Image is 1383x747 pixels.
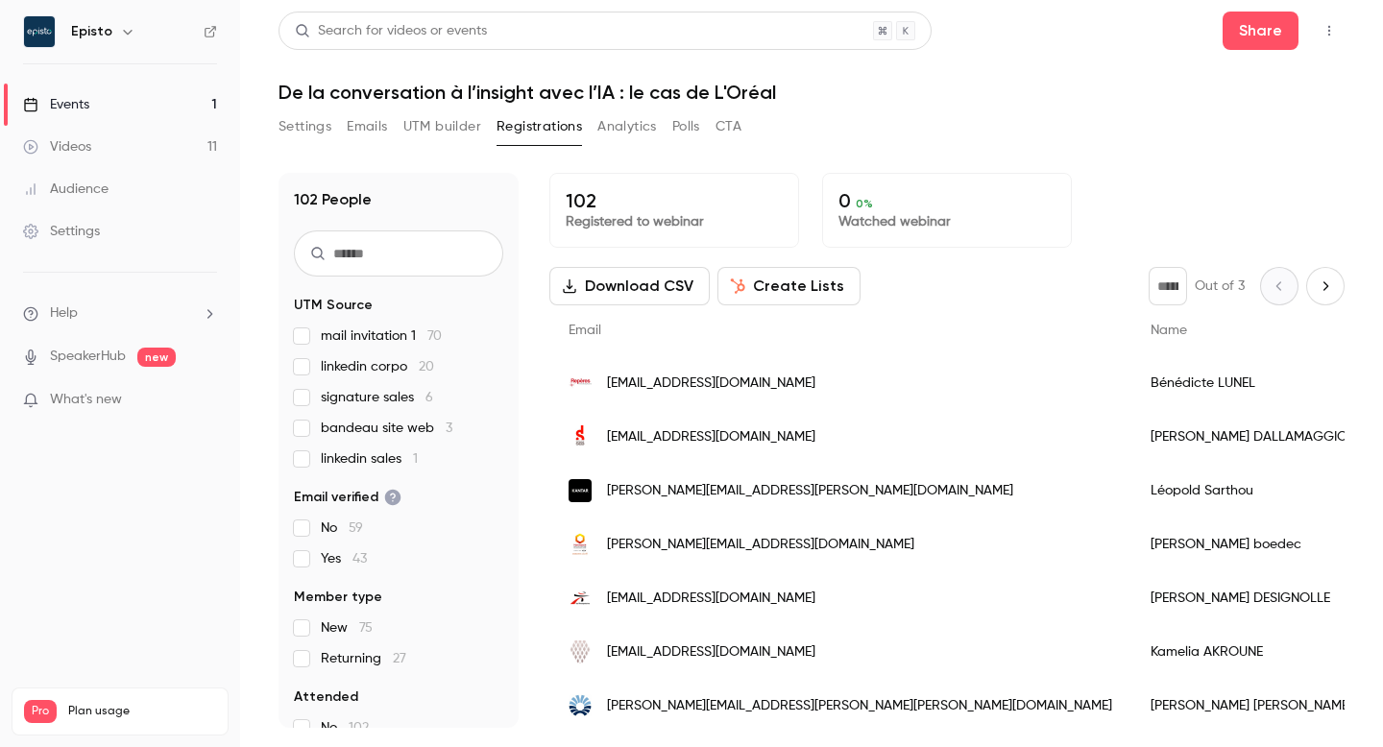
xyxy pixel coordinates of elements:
[24,16,55,47] img: Episto
[321,449,418,469] span: linkedin sales
[597,111,657,142] button: Analytics
[321,388,433,407] span: signature sales
[569,324,601,337] span: Email
[359,621,373,635] span: 75
[23,222,100,241] div: Settings
[838,189,1055,212] p: 0
[569,425,592,448] img: groupeseb.com
[321,718,369,737] span: No
[607,589,815,609] span: [EMAIL_ADDRESS][DOMAIN_NAME]
[569,372,592,395] img: reperes.net
[321,549,367,568] span: Yes
[607,535,914,555] span: [PERSON_NAME][EMAIL_ADDRESS][DOMAIN_NAME]
[23,303,217,324] li: help-dropdown-opener
[425,391,433,404] span: 6
[50,347,126,367] a: SpeakerHub
[1151,324,1187,337] span: Name
[569,479,592,502] img: kantar.com
[403,111,481,142] button: UTM builder
[349,521,363,535] span: 59
[446,422,452,435] span: 3
[321,357,434,376] span: linkedin corpo
[717,267,861,305] button: Create Lists
[321,518,363,538] span: No
[393,652,406,665] span: 27
[50,303,78,324] span: Help
[419,360,434,373] span: 20
[566,212,783,231] p: Registered to webinar
[607,373,815,394] span: [EMAIL_ADDRESS][DOMAIN_NAME]
[294,296,373,315] span: UTM Source
[569,694,592,717] img: pernod-ricard.com
[1223,12,1298,50] button: Share
[349,721,369,735] span: 102
[607,481,1013,501] span: [PERSON_NAME][EMAIL_ADDRESS][PERSON_NAME][DOMAIN_NAME]
[294,588,382,607] span: Member type
[716,111,741,142] button: CTA
[607,427,815,447] span: [EMAIL_ADDRESS][DOMAIN_NAME]
[347,111,387,142] button: Emails
[68,704,216,719] span: Plan usage
[838,212,1055,231] p: Watched webinar
[427,329,442,343] span: 70
[607,642,815,663] span: [EMAIL_ADDRESS][DOMAIN_NAME]
[23,95,89,114] div: Events
[23,137,91,157] div: Videos
[569,587,592,610] img: mousquetaires.com
[294,488,401,507] span: Email verified
[497,111,582,142] button: Registrations
[295,21,487,41] div: Search for videos or events
[607,696,1112,716] span: [PERSON_NAME][EMAIL_ADDRESS][PERSON_NAME][PERSON_NAME][DOMAIN_NAME]
[279,81,1345,104] h1: De la conversation à l’insight avec l’IA : le cas de L'Oréal
[321,618,373,638] span: New
[321,326,442,346] span: mail invitation 1
[549,267,710,305] button: Download CSV
[137,348,176,367] span: new
[1306,267,1345,305] button: Next page
[50,390,122,410] span: What's new
[856,197,873,210] span: 0 %
[294,188,372,211] h1: 102 People
[352,552,367,566] span: 43
[294,687,358,707] span: Attended
[279,111,331,142] button: Settings
[413,452,418,466] span: 1
[321,649,406,668] span: Returning
[24,700,57,723] span: Pro
[672,111,700,142] button: Polls
[194,392,217,409] iframe: Noticeable Trigger
[569,533,592,556] img: harmonie-mutuelle.fr
[566,189,783,212] p: 102
[569,631,592,672] img: ampere.cars
[71,22,112,41] h6: Episto
[321,419,452,438] span: bandeau site web
[23,180,109,199] div: Audience
[1195,277,1245,296] p: Out of 3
